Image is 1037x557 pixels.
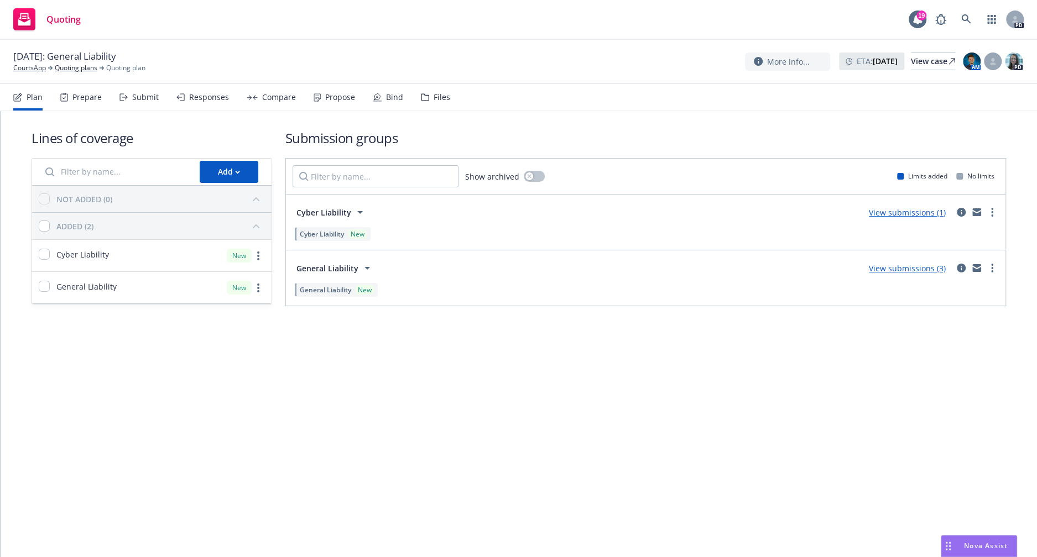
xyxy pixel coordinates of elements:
img: photo [963,52,981,70]
div: 19 [916,10,926,20]
span: ETA : [857,55,898,67]
button: NOT ADDED (0) [56,190,265,208]
h1: Submission groups [285,129,1007,147]
span: General Liability [300,285,351,295]
div: NOT ADDED (0) [56,193,112,205]
span: General Liability [296,262,358,274]
a: View case [911,52,955,70]
button: Add [200,161,258,183]
a: Report a Bug [930,8,952,30]
div: Plan [27,93,43,102]
a: circleInformation [955,206,968,219]
img: photo [1005,52,1023,70]
a: Quoting [9,4,85,35]
a: Switch app [981,8,1003,30]
div: Submit [132,93,159,102]
div: Files [434,93,450,102]
div: Add [218,161,240,182]
span: Show archived [465,171,519,182]
a: mail [970,206,983,219]
div: Limits added [897,171,947,181]
div: Drag to move [941,535,955,556]
span: More info... [767,56,810,67]
button: General Liability [293,257,378,279]
a: more [986,206,999,219]
div: New [348,229,367,239]
button: More info... [745,52,830,71]
a: View submissions (1) [869,207,946,218]
span: Cyber Liability [296,207,351,218]
a: View submissions (3) [869,263,946,274]
a: mail [970,261,983,275]
span: Quoting [46,15,81,24]
a: circleInformation [955,261,968,275]
div: New [227,249,252,262]
div: Propose [325,93,355,102]
button: Nova Assist [941,535,1017,557]
span: Cyber Liability [300,229,344,239]
div: Bind [386,93,403,102]
a: more [986,261,999,275]
span: Nova Assist [964,541,1008,550]
a: CourtsApp [13,63,46,73]
button: Cyber Liability [293,201,371,223]
a: more [252,281,265,295]
div: Compare [262,93,296,102]
div: Responses [189,93,229,102]
a: more [252,249,265,262]
div: No limits [956,171,994,181]
div: Prepare [72,93,102,102]
a: Quoting plans [55,63,97,73]
div: New [227,281,252,295]
span: [DATE]: General Liability [13,50,116,63]
a: Search [955,8,977,30]
input: Filter by name... [293,165,458,187]
button: ADDED (2) [56,217,265,235]
div: ADDED (2) [56,220,93,232]
span: Cyber Liability [56,249,109,260]
strong: [DATE] [873,56,898,66]
span: Quoting plan [106,63,145,73]
h1: Lines of coverage [32,129,272,147]
span: General Liability [56,281,117,292]
input: Filter by name... [39,161,193,183]
div: New [356,285,374,295]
